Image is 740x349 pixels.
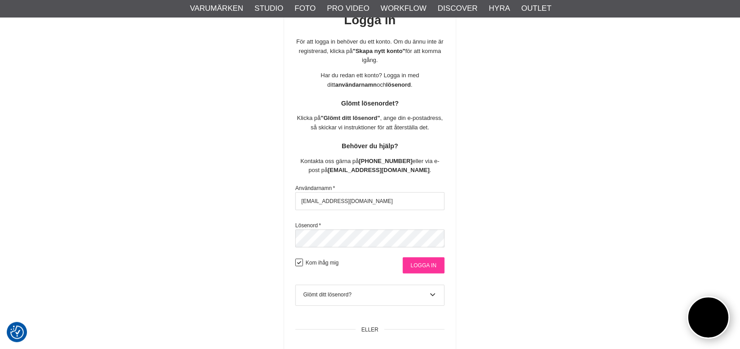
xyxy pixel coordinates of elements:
[327,3,369,14] a: Pro Video
[335,81,377,88] strong: användarnamn
[438,3,478,14] a: Discover
[294,3,316,14] a: Foto
[295,12,445,29] h1: Logga in
[10,326,24,339] img: Revisit consent button
[295,71,445,90] p: Har du redan ett konto? Logga in med ditt och .
[342,142,398,150] strong: Behöver du hjälp?
[489,3,510,14] a: Hyra
[353,48,406,54] strong: "Skapa nytt konto"
[303,260,339,266] label: Kom ihåg mig
[10,324,24,340] button: Samtyckesinställningar
[386,81,411,88] strong: lösenord
[254,3,283,14] a: Studio
[328,167,430,173] strong: [EMAIL_ADDRESS][DOMAIN_NAME]
[295,114,445,133] p: Klicka på , ange din e-postadress, så skickar vi instruktioner för att återställa det.
[381,3,427,14] a: Workflow
[295,157,445,176] p: Kontakta oss gärna på eller via e-post på .
[522,3,552,14] a: Outlet
[295,222,321,229] label: Lösenord
[341,100,399,107] strong: Glömt lösenordet?
[361,326,379,334] span: ELLER
[295,37,445,65] p: För att logga in behöver du ett konto. Om du ännu inte är registrerad, klicka på för att komma ig...
[303,291,437,299] div: Glömt ditt lösenord?
[403,257,445,274] input: Logga in
[359,158,412,164] strong: [PHONE_NUMBER]
[321,115,380,121] strong: "Glömt ditt lösenord"
[295,185,335,191] label: Användarnamn
[190,3,244,14] a: Varumärken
